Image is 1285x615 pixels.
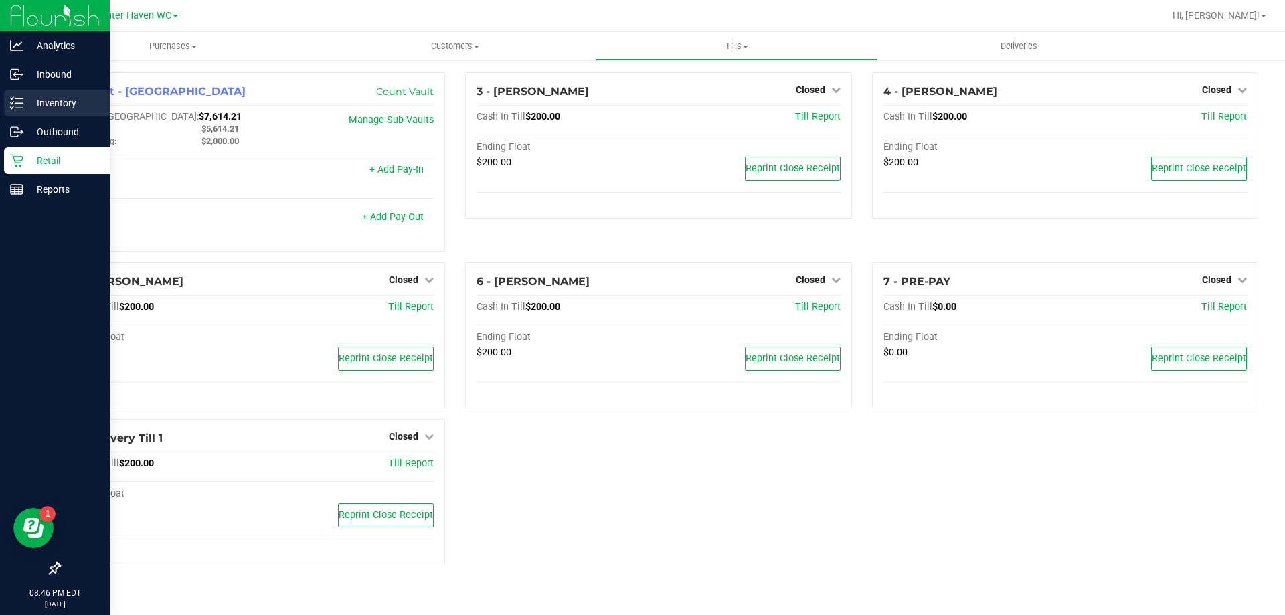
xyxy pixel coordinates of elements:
span: 7 - PRE-PAY [883,275,950,288]
button: Reprint Close Receipt [1151,157,1247,181]
span: Reprint Close Receipt [339,353,433,364]
span: Reprint Close Receipt [1152,163,1246,174]
a: Manage Sub-Vaults [349,114,434,126]
inline-svg: Analytics [10,39,23,52]
span: 5 - [PERSON_NAME] [70,275,183,288]
span: Closed [796,84,825,95]
span: Closed [1202,84,1231,95]
iframe: Resource center unread badge [39,506,56,522]
span: Customers [315,40,595,52]
span: $200.00 [525,111,560,122]
span: Closed [796,274,825,285]
span: Winter Haven WC [95,10,171,21]
p: 08:46 PM EDT [6,587,104,599]
span: $200.00 [932,111,967,122]
span: 1 - Vault - [GEOGRAPHIC_DATA] [70,85,246,98]
div: Pay-Outs [70,213,252,225]
div: Ending Float [70,488,252,500]
span: $200.00 [477,347,511,358]
inline-svg: Reports [10,183,23,196]
p: Inventory [23,95,104,111]
div: Ending Float [883,141,1065,153]
a: Till Report [795,111,841,122]
a: Purchases [32,32,314,60]
span: Reprint Close Receipt [339,509,433,521]
span: 6 - [PERSON_NAME] [477,275,590,288]
p: Retail [23,153,104,169]
button: Reprint Close Receipt [338,347,434,371]
span: Tills [596,40,877,52]
span: Cash In Till [883,111,932,122]
p: [DATE] [6,599,104,609]
span: $200.00 [883,157,918,168]
button: Reprint Close Receipt [745,347,841,371]
a: + Add Pay-In [369,164,424,175]
span: $0.00 [883,347,908,358]
a: Till Report [388,301,434,313]
span: 3 - [PERSON_NAME] [477,85,589,98]
span: Cash In Till [477,301,525,313]
p: Inbound [23,66,104,82]
div: Ending Float [70,331,252,343]
span: $200.00 [119,458,154,469]
span: Closed [389,431,418,442]
span: Hi, [PERSON_NAME]! [1173,10,1260,21]
div: Ending Float [477,331,659,343]
span: 8 - Delivery Till 1 [70,432,163,444]
inline-svg: Inventory [10,96,23,110]
iframe: Resource center [13,508,54,548]
span: $200.00 [477,157,511,168]
inline-svg: Outbound [10,125,23,139]
span: Closed [389,274,418,285]
inline-svg: Inbound [10,68,23,81]
a: Deliveries [878,32,1160,60]
button: Reprint Close Receipt [1151,347,1247,371]
span: Closed [1202,274,1231,285]
a: Till Report [1201,111,1247,122]
span: Cash In [GEOGRAPHIC_DATA]: [70,111,199,122]
button: Reprint Close Receipt [338,503,434,527]
a: Customers [314,32,596,60]
div: Ending Float [883,331,1065,343]
span: Reprint Close Receipt [746,353,840,364]
span: $200.00 [525,301,560,313]
a: Till Report [1201,301,1247,313]
span: Cash In Till [477,111,525,122]
span: $5,614.21 [201,124,239,134]
p: Analytics [23,37,104,54]
a: + Add Pay-Out [362,211,424,223]
span: Purchases [32,40,314,52]
div: Pay-Ins [70,165,252,177]
a: Tills [596,32,877,60]
span: 4 - [PERSON_NAME] [883,85,997,98]
span: Deliveries [982,40,1055,52]
span: $200.00 [119,301,154,313]
span: $0.00 [932,301,956,313]
span: $2,000.00 [201,136,239,146]
a: Till Report [388,458,434,469]
p: Outbound [23,124,104,140]
div: Ending Float [477,141,659,153]
button: Reprint Close Receipt [745,157,841,181]
span: Reprint Close Receipt [1152,353,1246,364]
span: $7,614.21 [199,111,242,122]
a: Till Report [795,301,841,313]
inline-svg: Retail [10,154,23,167]
p: Reports [23,181,104,197]
span: Reprint Close Receipt [746,163,840,174]
a: Count Vault [376,86,434,98]
span: Cash In Till [883,301,932,313]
